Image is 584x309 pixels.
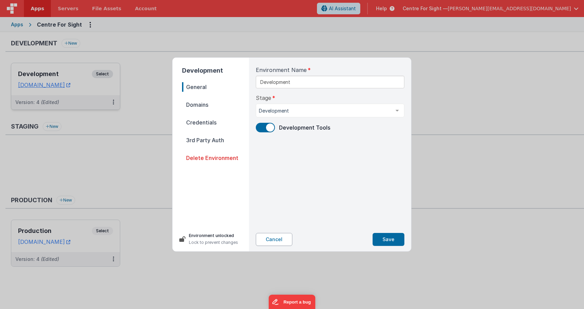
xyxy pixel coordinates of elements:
[269,295,316,309] iframe: Marker.io feedback button
[189,232,238,239] p: Environment unlocked
[373,233,404,246] button: Save
[256,233,292,246] button: Cancel
[182,135,249,145] span: 3rd Party Auth
[189,239,238,246] p: Lock to prevent changes
[256,94,271,102] span: Stage
[279,124,330,131] span: Development Tools
[182,153,249,163] span: Delete Environment
[182,100,249,109] span: Domains
[182,66,249,75] h2: Development
[182,82,249,92] span: General
[259,107,390,114] span: Development
[256,66,307,74] span: Environment Name
[182,118,249,127] span: Credentials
